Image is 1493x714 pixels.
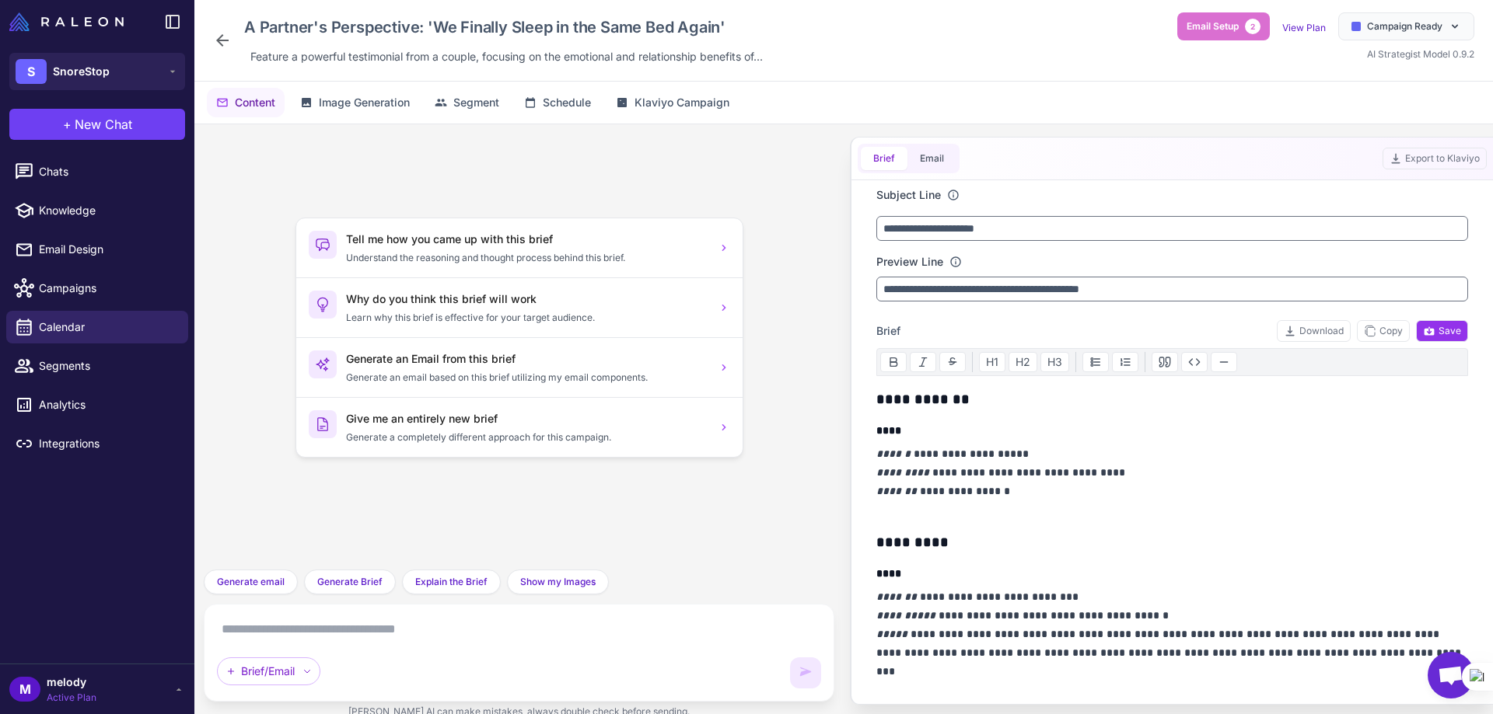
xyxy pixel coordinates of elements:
[207,88,285,117] button: Content
[520,575,596,589] span: Show my Images
[635,94,729,111] span: Klaviyo Campaign
[6,155,188,188] a: Chats
[1277,320,1351,342] button: Download
[415,575,488,589] span: Explain the Brief
[53,63,110,80] span: SnoreStop
[291,88,419,117] button: Image Generation
[1009,352,1037,372] button: H2
[507,569,609,594] button: Show my Images
[607,88,739,117] button: Klaviyo Campaign
[1245,19,1260,34] span: 2
[304,569,396,594] button: Generate Brief
[16,59,47,84] div: S
[6,388,188,421] a: Analytics
[979,352,1005,372] button: H1
[39,319,176,336] span: Calendar
[6,233,188,266] a: Email Design
[861,147,907,170] button: Brief
[346,251,708,265] p: Understand the reasoning and thought process behind this brief.
[238,12,769,42] div: Click to edit campaign name
[346,430,708,444] p: Generate a completely different approach for this campaign.
[453,94,499,111] span: Segment
[907,147,956,170] button: Email
[39,396,176,413] span: Analytics
[235,94,275,111] span: Content
[39,280,176,297] span: Campaigns
[39,163,176,180] span: Chats
[217,575,285,589] span: Generate email
[543,94,591,111] span: Schedule
[39,241,176,258] span: Email Design
[1423,324,1461,338] span: Save
[1040,352,1069,372] button: H3
[346,291,708,308] h3: Why do you think this brief will work
[63,115,72,134] span: +
[346,350,708,367] h3: Generate an Email from this brief
[9,12,124,31] img: Raleon Logo
[425,88,509,117] button: Segment
[1367,19,1442,33] span: Campaign Ready
[250,48,763,65] span: Feature a powerful testimonial from a couple, focusing on the emotional and relationship benefits...
[6,427,188,460] a: Integrations
[39,357,176,374] span: Segments
[6,194,188,227] a: Knowledge
[6,272,188,305] a: Campaigns
[1187,19,1239,33] span: Email Setup
[317,575,383,589] span: Generate Brief
[1357,320,1410,342] button: Copy
[6,311,188,343] a: Calendar
[1364,324,1403,338] span: Copy
[515,88,600,117] button: Schedule
[876,322,900,340] span: Brief
[9,677,40,702] div: M
[346,231,708,248] h3: Tell me how you came up with this brief
[75,115,132,134] span: New Chat
[217,657,320,685] div: Brief/Email
[39,202,176,219] span: Knowledge
[47,674,96,691] span: melody
[204,569,298,594] button: Generate email
[1428,652,1474,698] div: Open chat
[6,350,188,382] a: Segments
[1383,148,1487,169] button: Export to Klaviyo
[346,311,708,325] p: Learn why this brief is effective for your target audience.
[1282,22,1326,33] a: View Plan
[47,691,96,705] span: Active Plan
[346,410,708,427] h3: Give me an entirely new brief
[346,371,708,385] p: Generate an email based on this brief utilizing my email components.
[9,12,130,31] a: Raleon Logo
[319,94,410,111] span: Image Generation
[402,569,501,594] button: Explain the Brief
[876,253,943,270] label: Preview Line
[244,45,769,68] div: Click to edit description
[876,186,941,204] label: Subject Line
[1177,12,1270,40] button: Email Setup2
[1367,48,1474,60] span: AI Strategist Model 0.9.2
[9,109,185,140] button: +New Chat
[1416,320,1468,342] button: Save
[9,53,185,90] button: SSnoreStop
[39,435,176,452] span: Integrations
